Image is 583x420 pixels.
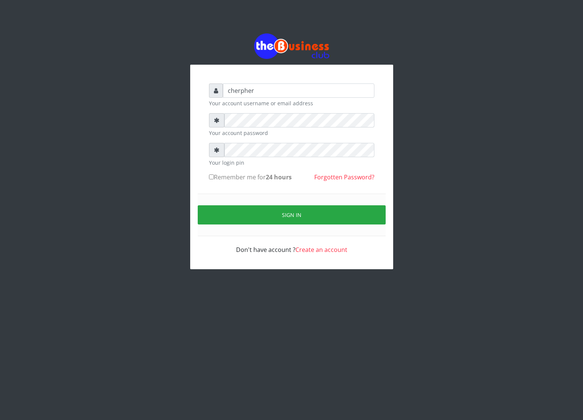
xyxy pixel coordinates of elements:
input: Remember me for24 hours [209,174,214,179]
label: Remember me for [209,173,292,182]
small: Your account username or email address [209,99,374,107]
a: Create an account [295,246,347,254]
small: Your login pin [209,159,374,167]
button: Sign in [198,205,386,224]
input: Username or email address [223,83,374,98]
a: Forgotten Password? [314,173,374,181]
small: Your account password [209,129,374,137]
b: 24 hours [266,173,292,181]
div: Don't have account ? [209,236,374,254]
